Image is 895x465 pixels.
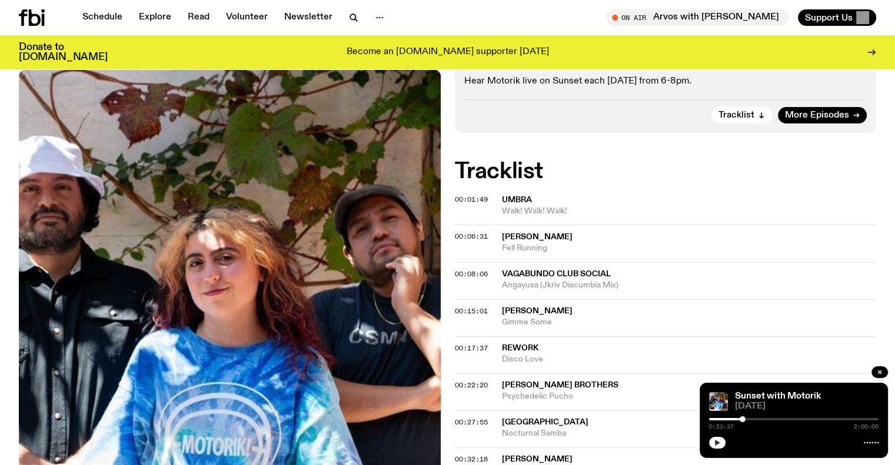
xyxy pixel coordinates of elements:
button: 00:06:31 [455,233,488,240]
span: 0:23:37 [709,424,734,430]
span: [DATE] [735,402,879,411]
p: Become an [DOMAIN_NAME] supporter [DATE] [347,47,549,58]
button: Tracklist [711,107,772,123]
span: 00:01:49 [455,195,488,204]
a: Schedule [75,9,129,26]
span: Disco Love [502,354,877,365]
img: Andrew, Reenie, and Pat stand in a row, smiling at the camera, in dappled light with a vine leafe... [709,392,728,411]
span: [PERSON_NAME] [502,233,573,241]
span: 00:15:01 [455,306,488,316]
h3: Donate to [DOMAIN_NAME] [19,42,108,62]
span: Walk! Walk! Walk! [502,206,877,217]
span: [PERSON_NAME] Brothers [502,381,618,389]
button: 00:17:37 [455,345,488,352]
span: Vagabundo Club Social [502,270,611,278]
span: More Episodes [785,111,849,120]
button: On AirArvos with [PERSON_NAME] [606,9,788,26]
button: 00:27:55 [455,419,488,426]
button: 00:22:20 [455,382,488,389]
a: More Episodes [778,107,867,123]
span: [PERSON_NAME] [502,455,573,463]
span: Psychedelic Pucho [502,391,877,402]
span: 00:17:37 [455,343,488,353]
a: Newsletter [277,9,340,26]
span: Gimme Some [502,317,877,328]
a: Sunset with Motorik [735,392,821,401]
h2: Tracklist [455,161,877,182]
a: Volunteer [219,9,275,26]
span: Tracklist [718,111,754,120]
p: Hear Motorik live on Sunset each [DATE] from 6-8pm. [464,76,867,87]
span: 00:08:06 [455,269,488,279]
span: 00:32:18 [455,454,488,464]
button: 00:01:49 [455,196,488,203]
button: 00:32:18 [455,456,488,463]
a: Read [181,9,217,26]
a: Explore [132,9,178,26]
span: Angayusa (Jkriv Discumbia Mix) [502,280,877,291]
span: Nocturnal Samba [502,428,877,439]
button: Support Us [798,9,876,26]
button: 00:15:01 [455,308,488,315]
span: 00:22:20 [455,380,488,390]
span: 00:27:55 [455,417,488,427]
span: Umbra [502,196,532,204]
span: Fell Running [502,243,877,254]
span: [GEOGRAPHIC_DATA] [502,418,588,426]
span: Rework [502,344,538,352]
span: Support Us [805,12,853,23]
span: 2:00:00 [854,424,879,430]
span: 00:06:31 [455,232,488,241]
span: [PERSON_NAME] [502,307,573,315]
button: 00:08:06 [455,271,488,277]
